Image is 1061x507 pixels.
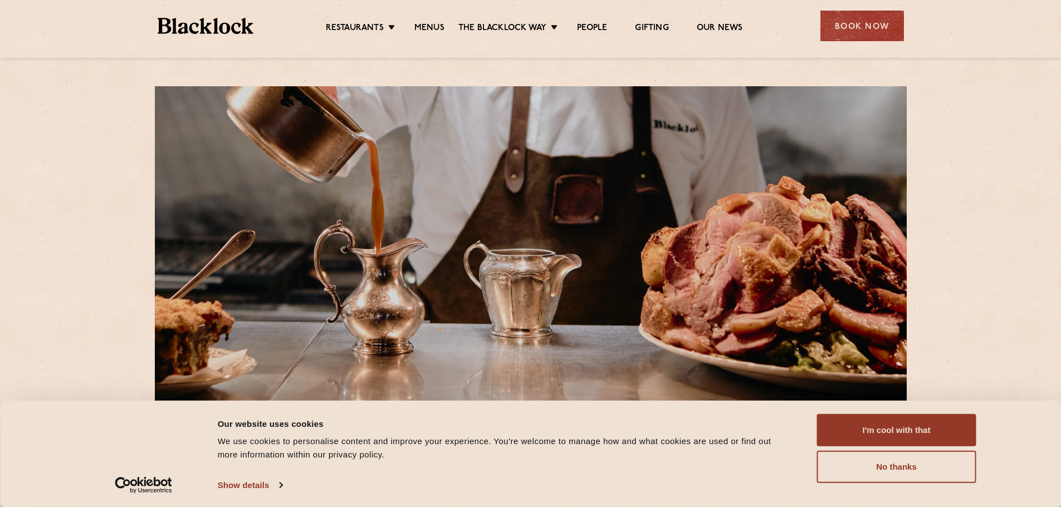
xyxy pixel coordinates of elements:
[817,414,976,446] button: I'm cool with that
[577,23,607,35] a: People
[158,18,254,34] img: BL_Textured_Logo-footer-cropped.svg
[635,23,668,35] a: Gifting
[218,417,792,430] div: Our website uses cookies
[458,23,546,35] a: The Blacklock Way
[817,451,976,483] button: No thanks
[95,477,192,494] a: Usercentrics Cookiebot - opens in a new window
[697,23,743,35] a: Our News
[820,11,904,41] div: Book Now
[414,23,444,35] a: Menus
[326,23,384,35] a: Restaurants
[218,435,792,461] div: We use cookies to personalise content and improve your experience. You're welcome to manage how a...
[218,477,282,494] a: Show details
